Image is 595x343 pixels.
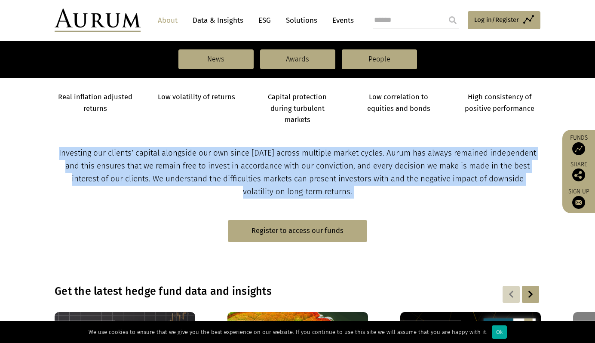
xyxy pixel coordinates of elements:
[572,168,585,181] img: Share this post
[55,285,429,298] h3: Get the latest hedge fund data and insights
[400,321,461,335] div: Hedge Fund Data
[55,9,141,32] img: Aurum
[260,49,335,69] a: Awards
[153,12,182,28] a: About
[567,188,591,209] a: Sign up
[228,220,367,242] a: Register to access our funds
[567,134,591,155] a: Funds
[492,325,507,339] div: Ok
[367,93,430,112] strong: Low correlation to equities and bonds
[474,15,519,25] span: Log in/Register
[567,162,591,181] div: Share
[468,11,540,29] a: Log in/Register
[465,93,534,112] strong: High consistency of positive performance
[328,12,354,28] a: Events
[188,12,248,28] a: Data & Insights
[227,321,264,335] div: Insights
[572,142,585,155] img: Access Funds
[282,12,322,28] a: Solutions
[572,196,585,209] img: Sign up to our newsletter
[342,49,417,69] a: People
[158,93,235,101] strong: Low volatility of returns
[58,93,132,112] strong: Real inflation adjusted returns
[268,93,327,124] strong: Capital protection during turbulent markets
[444,12,461,29] input: Submit
[59,148,536,196] span: Investing our clients’ capital alongside our own since [DATE] across multiple market cycles. Auru...
[254,12,275,28] a: ESG
[178,49,254,69] a: News
[55,321,115,335] div: Hedge Fund Data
